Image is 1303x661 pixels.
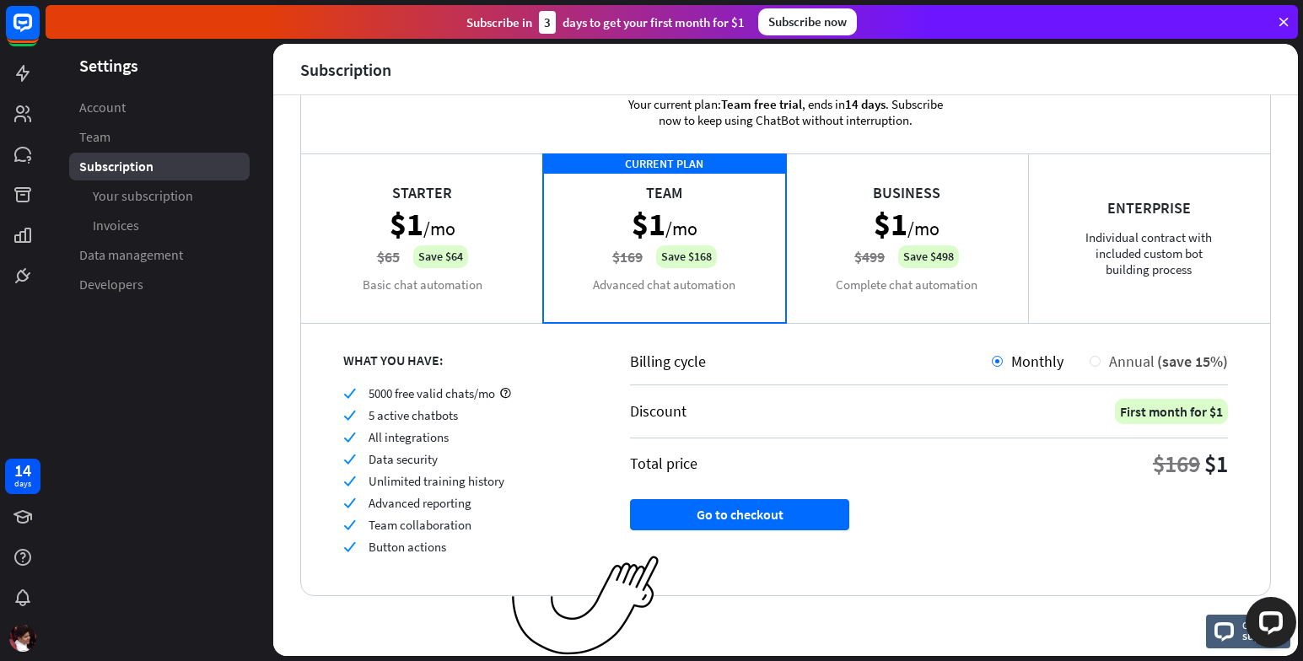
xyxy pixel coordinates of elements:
div: $1 [1204,449,1228,479]
div: Subscribe now [758,8,857,35]
span: Monthly [1011,352,1063,371]
button: Go to checkout [630,499,849,530]
a: 14 days [5,459,40,494]
span: Annual [1109,352,1155,371]
a: Your subscription [69,182,250,210]
iframe: LiveChat chat widget [1232,590,1303,661]
span: 5 active chatbots [369,407,458,423]
span: Subscription [79,158,153,175]
span: Your subscription [93,187,193,205]
a: Account [69,94,250,121]
div: Total price [630,454,697,473]
i: check [343,453,356,465]
i: check [343,431,356,443]
i: check [343,409,356,422]
div: days [14,478,31,490]
i: check [343,387,356,400]
span: Button actions [369,539,446,555]
i: check [343,475,356,487]
span: Data management [79,246,183,264]
div: $169 [1153,449,1200,479]
div: Discount [630,401,686,421]
div: Your current plan: , ends in . Subscribe now to keep using ChatBot without interruption. [605,71,967,153]
img: ec979a0a656117aaf919.png [512,556,660,656]
span: Invoices [93,217,139,234]
span: 14 days [845,96,886,112]
i: check [343,497,356,509]
span: Team collaboration [369,517,471,533]
span: 5000 free valid chats/mo [369,385,495,401]
div: First month for $1 [1115,399,1228,424]
span: All integrations [369,429,449,445]
div: 14 [14,463,31,478]
span: Team free trial [721,96,802,112]
a: Invoices [69,212,250,239]
span: Data security [369,451,438,467]
a: Team [69,123,250,151]
div: Subscription [300,60,391,79]
i: check [343,540,356,553]
a: Data management [69,241,250,269]
div: Billing cycle [630,352,992,371]
div: 3 [539,11,556,34]
span: Advanced reporting [369,495,471,511]
a: Developers [69,271,250,298]
span: Account [79,99,126,116]
span: Unlimited training history [369,473,504,489]
div: Subscribe in days to get your first month for $1 [466,11,745,34]
header: Settings [46,54,273,77]
i: check [343,519,356,531]
span: Team [79,128,110,146]
div: WHAT YOU HAVE: [343,352,588,368]
span: (save 15%) [1157,352,1228,371]
span: Developers [79,276,143,293]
